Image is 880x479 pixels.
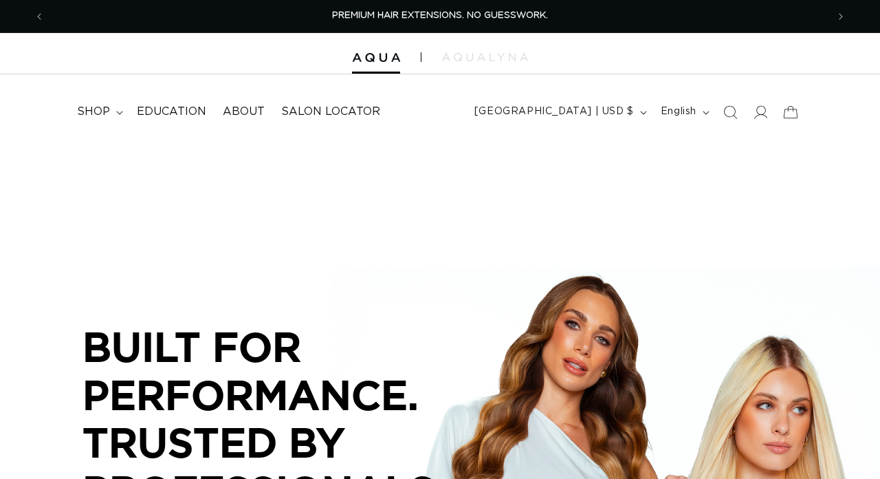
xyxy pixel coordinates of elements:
[332,11,548,20] span: PREMIUM HAIR EXTENSIONS. NO GUESSWORK.
[129,96,214,127] a: Education
[214,96,273,127] a: About
[352,53,400,63] img: Aqua Hair Extensions
[826,3,856,30] button: Next announcement
[442,53,528,61] img: aqualyna.com
[661,105,696,119] span: English
[273,96,388,127] a: Salon Locator
[281,105,380,119] span: Salon Locator
[24,3,54,30] button: Previous announcement
[474,105,634,119] span: [GEOGRAPHIC_DATA] | USD $
[77,105,110,119] span: shop
[69,96,129,127] summary: shop
[223,105,265,119] span: About
[715,97,745,127] summary: Search
[137,105,206,119] span: Education
[652,99,715,125] button: English
[466,99,652,125] button: [GEOGRAPHIC_DATA] | USD $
